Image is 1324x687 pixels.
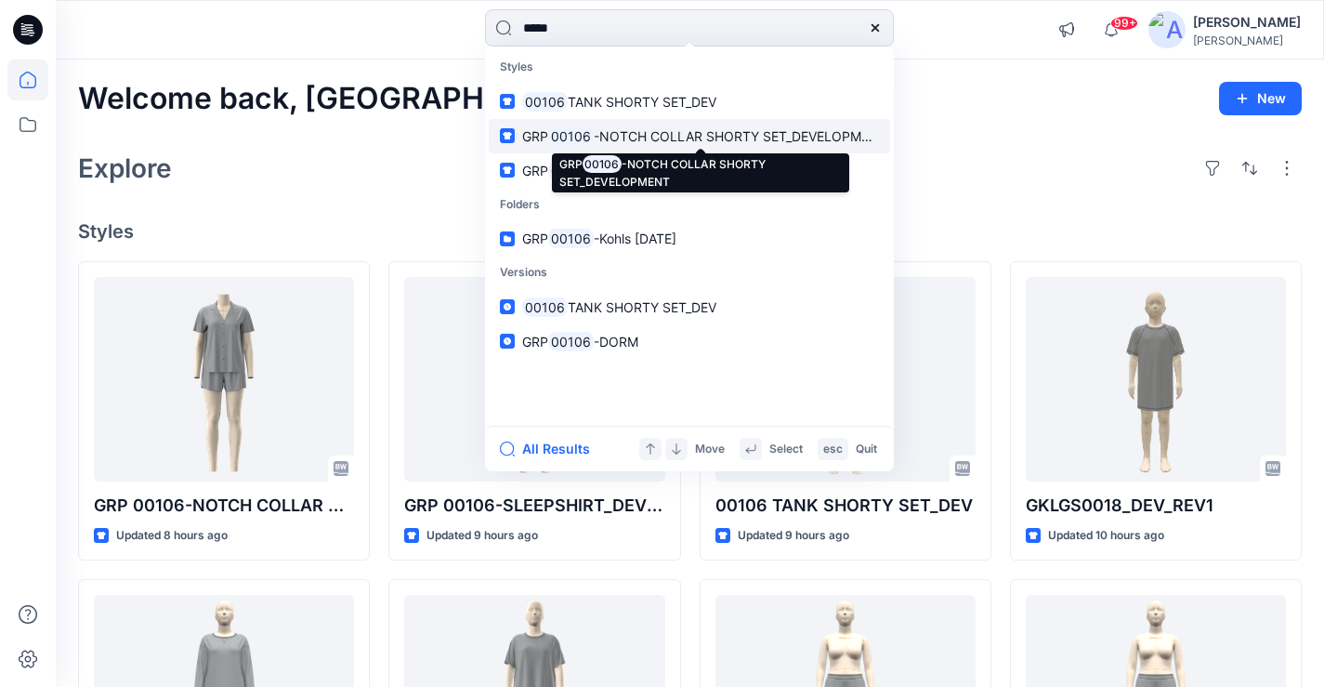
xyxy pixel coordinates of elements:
[78,82,617,116] h2: Welcome back, [GEOGRAPHIC_DATA]
[1026,277,1286,482] a: GKLGS0018_DEV_REV1
[522,128,548,144] span: GRP
[594,128,887,144] span: -NOTCH COLLAR SHORTY SET_DEVELOPMENT
[1026,493,1286,519] p: GKLGS0018_DEV_REV1
[489,50,890,85] p: Styles
[94,493,354,519] p: GRP 00106-NOTCH COLLAR SHORTY SET_DEVELOPMENT
[489,153,890,188] a: GRP00106-SLEEPSHIRT_DEVELOPMENT
[489,188,890,222] p: Folders
[426,526,538,546] p: Updated 9 hours ago
[548,160,594,181] mark: 00106
[522,334,548,350] span: GRP
[489,221,890,256] a: GRP00106-Kohls [DATE]
[404,493,664,519] p: GRP 00106-SLEEPSHIRT_DEVELOPMENT
[78,220,1302,243] h4: Styles
[489,85,890,119] a: 00106TANK SHORTY SET_DEV
[522,163,548,178] span: GRP
[568,299,716,315] span: TANK SHORTY SET_DEV
[489,290,890,324] a: 00106TANK SHORTY SET_DEV
[715,493,976,519] p: 00106 TANK SHORTY SET_DEV
[594,334,638,350] span: -DORM
[548,126,594,147] mark: 00106
[1193,11,1301,33] div: [PERSON_NAME]
[94,277,354,482] a: GRP 00106-NOTCH COLLAR SHORTY SET_DEVELOPMENT
[489,119,890,153] a: GRP00106-NOTCH COLLAR SHORTY SET_DEVELOPMENT
[404,277,664,482] a: GRP 00106-SLEEPSHIRT_DEVELOPMENT
[1219,82,1302,115] button: New
[1048,526,1164,546] p: Updated 10 hours ago
[823,440,843,459] p: esc
[1148,11,1186,48] img: avatar
[568,94,716,110] span: TANK SHORTY SET_DEV
[1193,33,1301,47] div: [PERSON_NAME]
[489,324,890,359] a: GRP00106-DORM
[1110,16,1138,31] span: 99+
[500,438,602,460] button: All Results
[522,297,568,318] mark: 00106
[116,526,228,546] p: Updated 8 hours ago
[738,526,849,546] p: Updated 9 hours ago
[594,163,777,178] span: -SLEEPSHIRT_DEVELOPMENT
[489,256,890,290] p: Versions
[856,440,877,459] p: Quit
[695,440,725,459] p: Move
[548,331,594,352] mark: 00106
[522,91,568,112] mark: 00106
[594,231,676,246] span: -Kohls [DATE]
[769,440,803,459] p: Select
[522,231,548,246] span: GRP
[548,228,594,249] mark: 00106
[78,153,172,183] h2: Explore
